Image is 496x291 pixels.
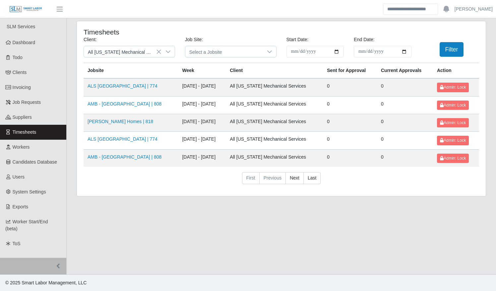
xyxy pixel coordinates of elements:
span: Clients [13,70,27,75]
span: Exports [13,204,28,209]
span: Admin: Lock [440,85,466,90]
td: [DATE] - [DATE] [178,96,226,114]
label: Start Date: [286,36,309,43]
td: 0 [323,149,377,167]
td: 0 [377,114,433,131]
h4: Timesheets [84,28,243,36]
a: ALS [GEOGRAPHIC_DATA] | 774 [88,136,157,142]
span: Suppliers [13,114,32,120]
span: © 2025 Smart Labor Management, LLC [5,280,87,285]
button: Filter [440,42,464,57]
a: ALS [GEOGRAPHIC_DATA] | 774 [88,83,157,89]
label: Job Site: [185,36,203,43]
td: 0 [323,78,377,96]
td: 0 [377,96,433,114]
span: Workers [13,144,30,150]
button: Admin: Lock [437,83,469,92]
span: ToS [13,241,21,246]
span: Job Requests [13,100,41,105]
td: 0 [377,132,433,149]
button: Admin: Lock [437,118,469,127]
td: [DATE] - [DATE] [178,149,226,167]
a: AMB - [GEOGRAPHIC_DATA] | 808 [88,154,161,160]
td: All [US_STATE] Mechanical Services [226,149,323,167]
td: All [US_STATE] Mechanical Services [226,132,323,149]
th: Current Approvals [377,63,433,79]
button: Admin: Lock [437,136,469,145]
th: Client [226,63,323,79]
label: Client: [84,36,97,43]
input: Search [383,3,438,15]
td: 0 [377,149,433,167]
span: System Settings [13,189,46,194]
th: Week [178,63,226,79]
th: Action [433,63,479,79]
td: 0 [323,96,377,114]
a: AMB - [GEOGRAPHIC_DATA] | 808 [88,101,161,107]
td: [DATE] - [DATE] [178,114,226,131]
span: Admin: Lock [440,120,466,125]
span: Admin: Lock [440,103,466,108]
button: Admin: Lock [437,101,469,110]
td: 0 [323,132,377,149]
th: Sent for Approval [323,63,377,79]
a: [PERSON_NAME] [455,6,493,13]
td: All [US_STATE] Mechanical Services [226,114,323,131]
span: Candidates Database [13,159,57,165]
nav: pagination [84,172,479,189]
span: Admin: Lock [440,138,466,143]
th: Jobsite [84,63,178,79]
span: Select a Jobsite [185,46,263,57]
button: Admin: Lock [437,154,469,163]
img: SLM Logo [9,6,42,13]
td: All [US_STATE] Mechanical Services [226,96,323,114]
span: Users [13,174,25,180]
td: [DATE] - [DATE] [178,132,226,149]
span: Admin: Lock [440,156,466,161]
a: Last [303,172,321,184]
a: [PERSON_NAME] Homes | 818 [88,119,153,124]
span: Todo [13,55,23,60]
span: Worker Start/End (beta) [5,219,48,231]
span: Invoicing [13,85,31,90]
label: End Date: [354,36,374,43]
td: 0 [377,78,433,96]
span: SLM Services [7,24,35,29]
span: Dashboard [13,40,35,45]
td: 0 [323,114,377,131]
a: Next [285,172,304,184]
span: All Florida Mechanical Services [84,46,161,57]
span: Timesheets [13,129,36,135]
td: All [US_STATE] Mechanical Services [226,78,323,96]
td: [DATE] - [DATE] [178,78,226,96]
